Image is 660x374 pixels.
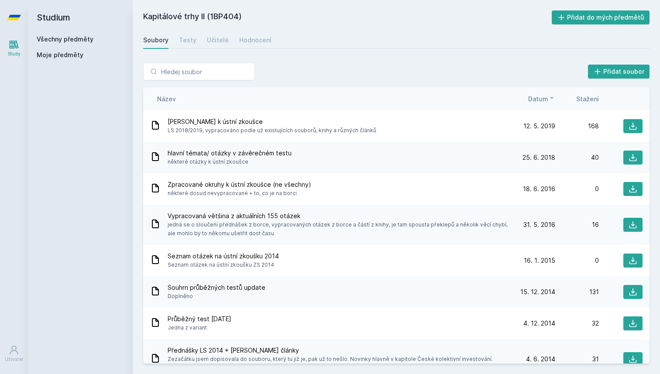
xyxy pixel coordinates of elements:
span: Doplněno [168,292,265,301]
span: jedná se o sloučení přednášek z borce, vypracovaných otázek z borce a částí z knihy, je tam spous... [168,220,508,238]
span: Souhrn průběžných testů update [168,283,265,292]
span: Datum [528,94,548,103]
span: Seznam otázek na ústní zkoušku 2014 [168,252,279,261]
div: 131 [555,288,599,296]
span: některé otázky k ústní zkoušce [168,158,292,166]
span: 16. 1. 2015 [524,256,555,265]
span: 31. 5. 2016 [523,220,555,229]
span: 4. 12. 2014 [523,319,555,328]
span: některé dosud nevypracované + to, co je na borci [168,189,311,198]
div: Uživatel [5,356,23,363]
a: Study [2,35,26,62]
button: Stažení [576,94,599,103]
div: 32 [555,319,599,328]
a: Uživatel [2,340,26,367]
span: Zezačátku jsem dopisovala do souboru, který tu již je, pak už to nešlo. Novinky hlavně v kapitole... [168,355,508,372]
input: Hledej soubor [143,63,255,80]
a: Hodnocení [239,31,272,49]
div: 16 [555,220,599,229]
span: hlavní témata/ otázky v závěrečném testu [168,149,292,158]
div: Soubory [143,36,168,45]
span: LS 2018/2019, vypracováno podle už existujících souborů, knihy a různých článků [168,126,376,135]
span: 12. 5. 2019 [523,122,555,130]
span: 25. 6. 2018 [522,153,555,162]
div: 31 [555,355,599,364]
div: 0 [555,185,599,193]
span: 4. 6. 2014 [526,355,555,364]
a: Učitelé [207,31,229,49]
div: Učitelé [207,36,229,45]
a: Testy [179,31,196,49]
div: 40 [555,153,599,162]
span: 18. 6. 2016 [523,185,555,193]
div: 168 [555,122,599,130]
span: Vypracovaná většina z aktuálních 155 otázek [168,212,508,220]
span: [PERSON_NAME] k ústní zkoušce [168,117,376,126]
div: Study [8,51,21,57]
span: Průběžný test [DATE] [168,315,231,323]
span: Moje předměty [37,51,83,59]
span: Jedna z variant [168,323,231,332]
span: Zpracované okruhy k ústní zkoušce (ne všechny) [168,180,311,189]
div: Hodnocení [239,36,272,45]
span: Přednášky LS 2014 + [PERSON_NAME] články [168,346,508,355]
span: Seznam otázek na ústní zkoušku ZS 2014 [168,261,279,269]
button: Přidat do mých předmětů [552,10,650,24]
button: Název [157,94,176,103]
button: Přidat soubor [588,65,650,79]
a: Soubory [143,31,168,49]
span: 15. 12. 2014 [520,288,555,296]
h2: Kapitálové trhy II (1BP404) [143,10,552,24]
div: Testy [179,36,196,45]
button: Datum [528,94,555,103]
div: 0 [555,256,599,265]
a: Všechny předměty [37,35,93,43]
